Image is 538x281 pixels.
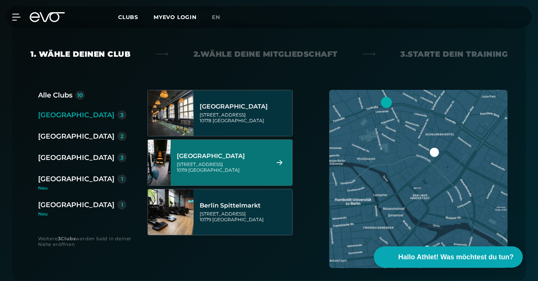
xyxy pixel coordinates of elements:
[154,14,197,21] a: MYEVO LOGIN
[194,49,338,59] div: 2. Wähle deine Mitgliedschaft
[200,211,290,222] div: [STREET_ADDRESS] 10179 [GEOGRAPHIC_DATA]
[398,252,514,262] span: Hallo Athlet! Was möchtest du tun?
[30,49,130,59] div: 1. Wähle deinen Club
[212,14,220,21] span: en
[148,90,194,136] img: Berlin Alexanderplatz
[200,103,290,110] div: [GEOGRAPHIC_DATA]
[136,140,182,185] img: Berlin Rosenthaler Platz
[38,186,133,190] div: Neu
[212,13,229,22] a: en
[200,112,290,123] div: [STREET_ADDRESS] 10178 [GEOGRAPHIC_DATA]
[38,110,114,120] div: [GEOGRAPHIC_DATA]
[118,14,138,21] span: Clubs
[148,189,194,235] img: Berlin Spittelmarkt
[38,174,114,184] div: [GEOGRAPHIC_DATA]
[77,93,83,98] div: 10
[177,161,267,173] div: [STREET_ADDRESS] 10119 [GEOGRAPHIC_DATA]
[200,202,290,209] div: Berlin Spittelmarkt
[121,176,123,182] div: 1
[400,49,508,59] div: 3. Starte dein Training
[374,246,523,268] button: Hallo Athlet! Was möchtest du tun?
[61,236,75,241] strong: Clubs
[177,152,267,160] div: [GEOGRAPHIC_DATA]
[58,236,61,241] strong: 3
[38,152,114,163] div: [GEOGRAPHIC_DATA]
[120,155,123,160] div: 3
[120,112,123,118] div: 3
[329,90,508,268] img: map
[38,236,132,247] div: Weitere werden bald in deiner Nähe eröffnen
[118,13,154,21] a: Clubs
[120,134,123,139] div: 2
[38,131,114,142] div: [GEOGRAPHIC_DATA]
[38,90,72,101] div: Alle Clubs
[38,200,114,210] div: [GEOGRAPHIC_DATA]
[38,212,126,216] div: Neu
[121,202,123,208] div: 1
